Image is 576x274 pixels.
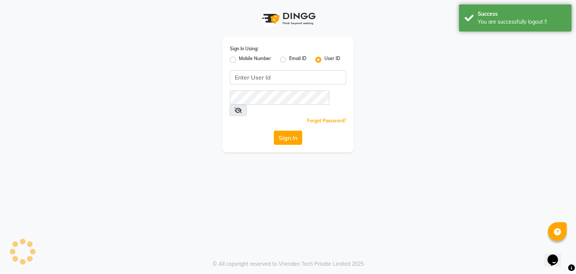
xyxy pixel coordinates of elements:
[307,118,346,123] a: Forgot Password?
[230,45,258,52] label: Sign In Using:
[478,10,566,18] div: Success
[544,244,568,266] iframe: chat widget
[239,55,271,64] label: Mobile Number
[478,18,566,26] div: You are successfully logout !!
[230,90,329,105] input: Username
[258,8,318,30] img: logo1.svg
[274,131,302,145] button: Sign In
[289,55,306,64] label: Email ID
[230,70,346,84] input: Username
[324,55,340,64] label: User ID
